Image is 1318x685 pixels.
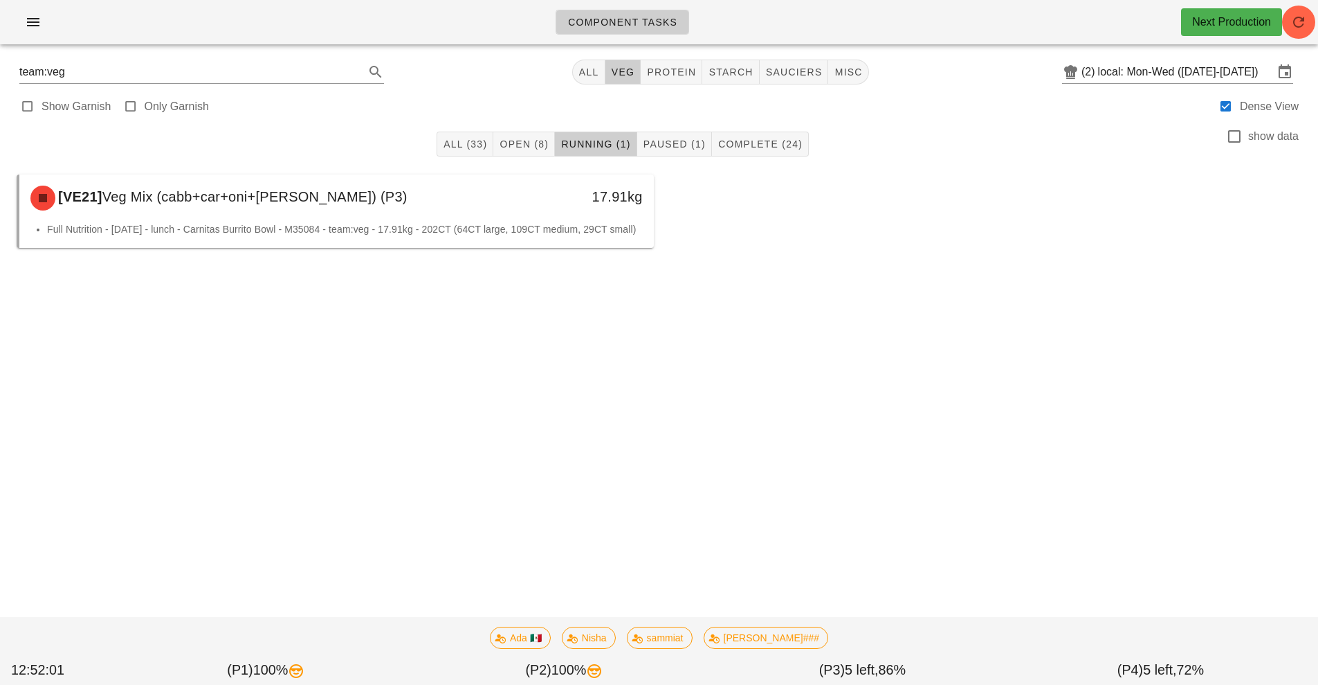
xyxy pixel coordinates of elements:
[643,139,706,150] span: Paused (1)
[708,66,753,78] span: starch
[717,139,803,150] span: Complete (24)
[1192,14,1271,30] div: Next Production
[55,189,102,204] span: [VE21]
[499,139,549,150] span: Open (8)
[572,60,605,84] button: All
[637,132,712,157] button: Paused (1)
[555,132,637,157] button: Running (1)
[712,132,809,157] button: Complete (24)
[765,66,823,78] span: sauciers
[145,100,209,114] label: Only Garnish
[556,10,689,35] a: Component Tasks
[437,132,493,157] button: All (33)
[1248,130,1299,143] label: show data
[834,66,862,78] span: misc
[560,139,630,150] span: Running (1)
[828,60,868,84] button: misc
[102,189,408,204] span: Veg Mix (cabb+car+oni+[PERSON_NAME]) (P3)
[567,17,677,28] span: Component Tasks
[641,60,702,84] button: protein
[1081,65,1098,79] div: (2)
[605,60,641,84] button: veg
[443,139,487,150] span: All (33)
[493,132,555,157] button: Open (8)
[47,222,643,237] li: Full Nutrition - [DATE] - lunch - Carnitas Burrito Bowl - M35084 - team:veg - 17.91kg - 202CT (64...
[702,60,759,84] button: starch
[578,66,599,78] span: All
[1240,100,1299,114] label: Dense View
[611,66,635,78] span: veg
[42,100,111,114] label: Show Garnish
[760,60,829,84] button: sauciers
[502,186,642,208] div: 17.91kg
[646,66,696,78] span: protein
